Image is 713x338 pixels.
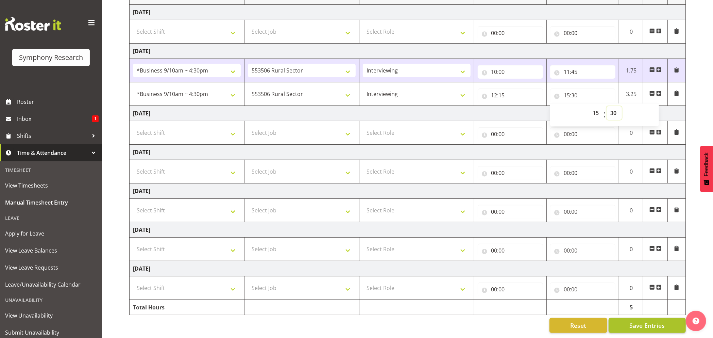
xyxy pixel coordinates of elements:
td: [DATE] [130,183,686,199]
input: Click to select... [478,88,543,102]
input: Click to select... [550,26,615,40]
button: Reset [549,318,607,333]
input: Click to select... [550,205,615,219]
button: Save Entries [609,318,686,333]
input: Click to select... [478,205,543,219]
div: Timesheet [2,163,100,177]
td: 0 [619,276,643,300]
div: Leave [2,211,100,225]
td: Total Hours [130,300,244,315]
span: Time & Attendance [17,148,88,158]
div: Symphony Research [19,52,83,63]
input: Click to select... [550,166,615,180]
span: : [603,106,606,123]
a: View Timesheets [2,177,100,194]
td: 0 [619,20,643,44]
span: Roster [17,97,99,107]
input: Click to select... [478,65,543,79]
button: Feedback - Show survey [700,146,713,192]
a: Apply for Leave [2,225,100,242]
span: Shifts [17,131,88,141]
span: 1 [92,115,99,122]
a: View Unavailability [2,307,100,324]
input: Click to select... [550,244,615,257]
span: Apply for Leave [5,228,97,239]
td: 3.25 [619,82,643,106]
a: View Leave Balances [2,242,100,259]
span: View Unavailability [5,310,97,321]
input: Click to select... [478,127,543,141]
img: help-xxl-2.png [693,318,699,324]
span: View Leave Balances [5,245,97,256]
td: [DATE] [130,222,686,238]
input: Click to select... [478,283,543,296]
span: View Leave Requests [5,262,97,273]
td: 0 [619,238,643,261]
td: [DATE] [130,5,686,20]
span: Submit Unavailability [5,327,97,338]
td: 0 [619,121,643,145]
span: Reset [570,321,586,330]
input: Click to select... [478,166,543,180]
img: Rosterit website logo [5,17,61,31]
div: Unavailability [2,293,100,307]
td: [DATE] [130,145,686,160]
span: Save Entries [629,321,665,330]
span: View Timesheets [5,180,97,191]
td: [DATE] [130,261,686,276]
span: Manual Timesheet Entry [5,197,97,208]
td: 1.75 [619,59,643,82]
span: Inbox [17,114,92,124]
input: Click to select... [478,244,543,257]
a: Manual Timesheet Entry [2,194,100,211]
a: Leave/Unavailability Calendar [2,276,100,293]
td: 0 [619,160,643,183]
td: [DATE] [130,106,686,121]
td: 5 [619,300,643,315]
input: Click to select... [478,26,543,40]
span: Leave/Unavailability Calendar [5,279,97,290]
td: [DATE] [130,44,686,59]
input: Click to select... [550,88,615,102]
input: Click to select... [550,127,615,141]
a: View Leave Requests [2,259,100,276]
span: Feedback [703,152,710,176]
input: Click to select... [550,65,615,79]
input: Click to select... [550,283,615,296]
td: 0 [619,199,643,222]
